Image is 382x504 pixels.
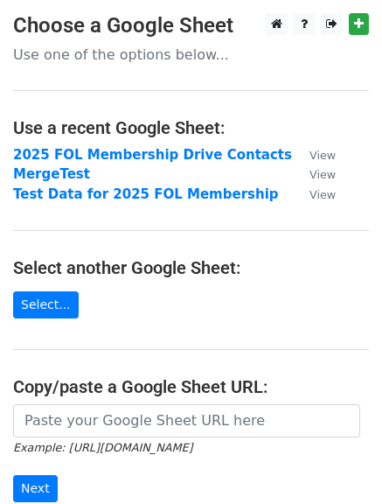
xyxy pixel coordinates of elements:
small: View [309,188,336,201]
h4: Use a recent Google Sheet: [13,117,369,138]
h4: Copy/paste a Google Sheet URL: [13,376,369,397]
h4: Select another Google Sheet: [13,257,369,278]
a: MergeTest [13,166,90,182]
a: Select... [13,291,79,318]
a: 2025 FOL Membership Drive Contacts [13,147,292,163]
small: Example: [URL][DOMAIN_NAME] [13,441,192,454]
h3: Choose a Google Sheet [13,13,369,38]
p: Use one of the options below... [13,45,369,64]
small: View [309,168,336,181]
a: View [292,147,336,163]
input: Paste your Google Sheet URL here [13,404,360,437]
input: Next [13,475,58,502]
a: View [292,166,336,182]
small: View [309,149,336,162]
a: Test Data for 2025 FOL Membership [13,186,279,202]
a: View [292,186,336,202]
